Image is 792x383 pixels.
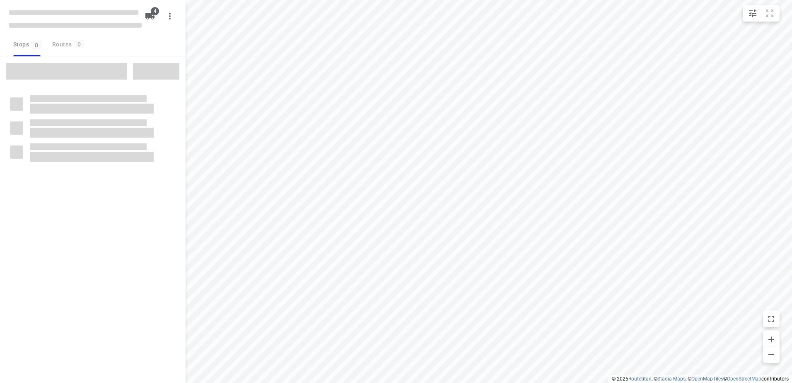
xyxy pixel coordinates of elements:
[657,376,686,382] a: Stadia Maps
[744,5,761,22] button: Map settings
[612,376,789,382] li: © 2025 , © , © © contributors
[691,376,723,382] a: OpenMapTiles
[628,376,652,382] a: Routetitan
[727,376,761,382] a: OpenStreetMap
[743,5,780,22] div: small contained button group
